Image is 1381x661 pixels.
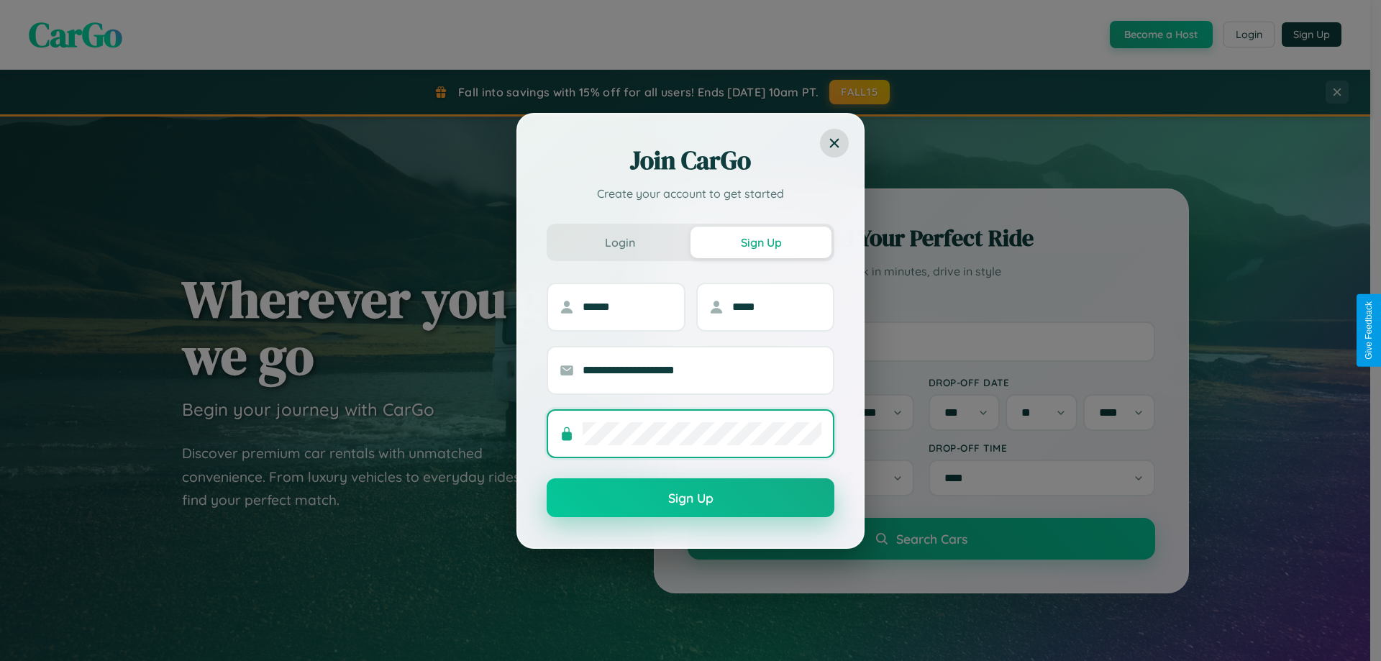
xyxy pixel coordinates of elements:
button: Sign Up [690,227,831,258]
div: Give Feedback [1364,301,1374,360]
h2: Join CarGo [547,143,834,178]
button: Sign Up [547,478,834,517]
button: Login [550,227,690,258]
p: Create your account to get started [547,185,834,202]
